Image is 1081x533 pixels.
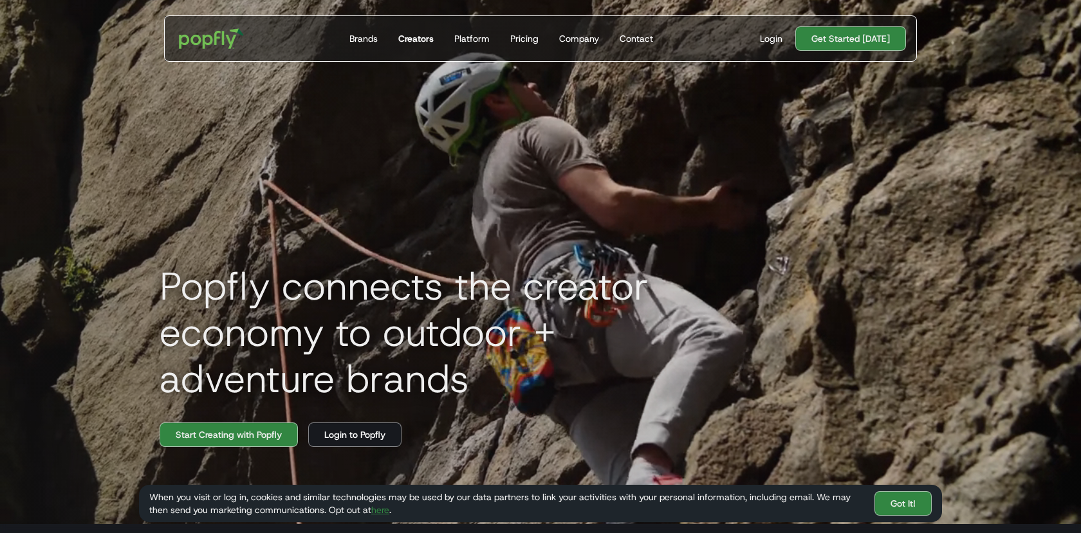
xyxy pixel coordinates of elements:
div: Login [760,32,782,45]
div: When you visit or log in, cookies and similar technologies may be used by our data partners to li... [149,491,864,516]
a: Platform [449,16,495,61]
div: Creators [398,32,434,45]
div: Brands [349,32,378,45]
a: home [170,19,253,58]
a: here [371,504,389,516]
div: Contact [620,32,653,45]
a: Start Creating with Popfly [160,422,298,447]
a: Brands [344,16,383,61]
a: Login [755,32,788,45]
a: Pricing [505,16,544,61]
a: Contact [614,16,658,61]
a: Creators [393,16,439,61]
h1: Popfly connects the creator economy to outdoor + adventure brands [149,263,728,402]
a: Login to Popfly [308,422,402,447]
div: Platform [454,32,490,45]
a: Got It! [874,491,932,516]
a: Get Started [DATE] [795,26,906,51]
a: Company [554,16,604,61]
div: Company [559,32,599,45]
div: Pricing [510,32,539,45]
